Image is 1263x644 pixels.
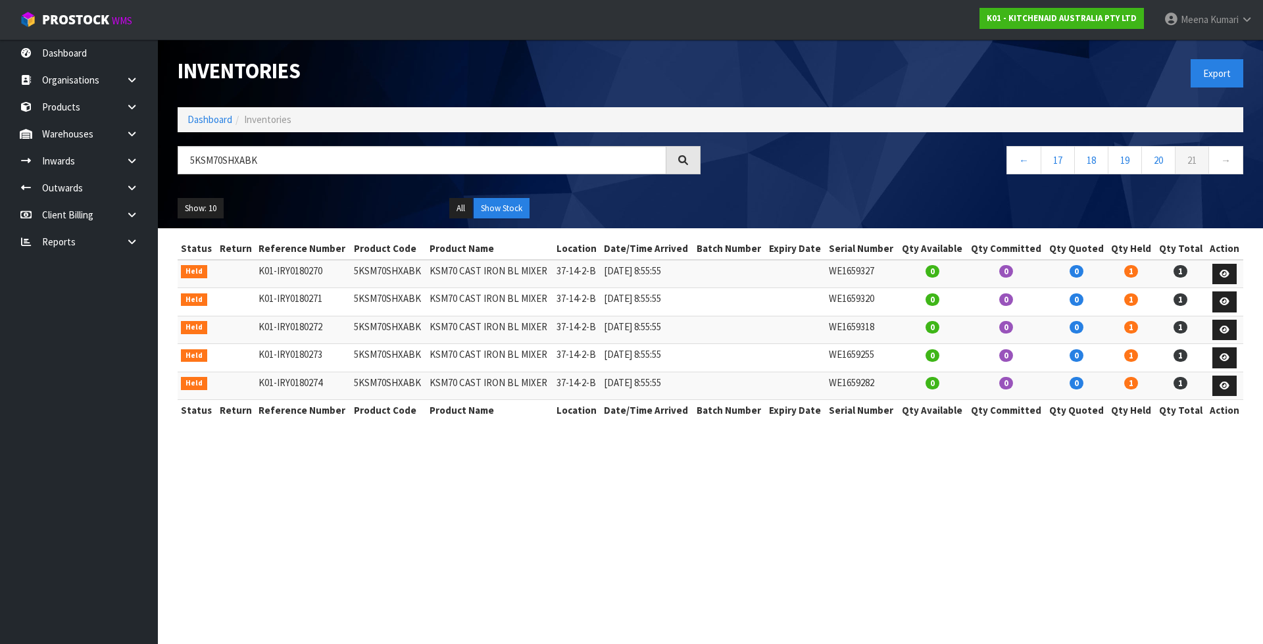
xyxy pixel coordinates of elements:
[255,260,351,288] td: K01-IRY0180270
[999,349,1013,362] span: 0
[20,11,36,28] img: cube-alt.png
[351,238,426,259] th: Product Code
[826,400,898,421] th: Serial Number
[181,349,207,362] span: Held
[926,265,939,278] span: 0
[351,372,426,400] td: 5KSM70SHXABK
[1174,321,1187,334] span: 1
[255,316,351,344] td: K01-IRY0180272
[1124,349,1138,362] span: 1
[553,238,601,259] th: Location
[601,288,693,316] td: [DATE] 8:55:55
[181,265,207,278] span: Held
[181,377,207,390] span: Held
[987,12,1137,24] strong: K01 - KITCHENAID AUSTRALIA PTY LTD
[426,288,553,316] td: KSM70 CAST IRON BL MIXER
[426,260,553,288] td: KSM70 CAST IRON BL MIXER
[1174,265,1187,278] span: 1
[826,372,898,400] td: WE1659282
[426,372,553,400] td: KSM70 CAST IRON BL MIXER
[351,260,426,288] td: 5KSM70SHXABK
[766,238,826,259] th: Expiry Date
[1141,146,1176,174] a: 20
[351,400,426,421] th: Product Code
[766,400,826,421] th: Expiry Date
[255,238,351,259] th: Reference Number
[181,293,207,307] span: Held
[553,400,601,421] th: Location
[1210,13,1239,26] span: Kumari
[601,344,693,372] td: [DATE] 8:55:55
[216,238,255,259] th: Return
[826,238,898,259] th: Serial Number
[601,400,693,421] th: Date/Time Arrived
[1124,377,1138,389] span: 1
[255,400,351,421] th: Reference Number
[1108,238,1155,259] th: Qty Held
[1155,400,1206,421] th: Qty Total
[1124,321,1138,334] span: 1
[826,344,898,372] td: WE1659255
[999,377,1013,389] span: 0
[474,198,530,219] button: Show Stock
[1045,238,1108,259] th: Qty Quoted
[178,238,216,259] th: Status
[1070,377,1083,389] span: 0
[826,316,898,344] td: WE1659318
[601,372,693,400] td: [DATE] 8:55:55
[244,113,291,126] span: Inventories
[426,238,553,259] th: Product Name
[216,400,255,421] th: Return
[1208,146,1243,174] a: →
[999,265,1013,278] span: 0
[351,344,426,372] td: 5KSM70SHXABK
[601,238,693,259] th: Date/Time Arrived
[1070,293,1083,306] span: 0
[178,400,216,421] th: Status
[966,238,1045,259] th: Qty Committed
[926,293,939,306] span: 0
[351,288,426,316] td: 5KSM70SHXABK
[1108,146,1142,174] a: 19
[255,288,351,316] td: K01-IRY0180271
[351,316,426,344] td: 5KSM70SHXABK
[720,146,1243,178] nav: Page navigation
[1108,400,1155,421] th: Qty Held
[1070,321,1083,334] span: 0
[1174,349,1187,362] span: 1
[426,316,553,344] td: KSM70 CAST IRON BL MIXER
[1041,146,1075,174] a: 17
[693,238,766,259] th: Batch Number
[1206,238,1243,259] th: Action
[979,8,1144,29] a: K01 - KITCHENAID AUSTRALIA PTY LTD
[1206,400,1243,421] th: Action
[601,316,693,344] td: [DATE] 8:55:55
[693,400,766,421] th: Batch Number
[112,14,132,27] small: WMS
[1181,13,1208,26] span: Meena
[255,344,351,372] td: K01-IRY0180273
[553,316,601,344] td: 37-14-2-B
[1124,293,1138,306] span: 1
[42,11,109,28] span: ProStock
[999,293,1013,306] span: 0
[426,344,553,372] td: KSM70 CAST IRON BL MIXER
[1175,146,1209,174] a: 21
[553,260,601,288] td: 37-14-2-B
[553,372,601,400] td: 37-14-2-B
[178,146,666,174] input: Search inventories
[1074,146,1108,174] a: 18
[926,349,939,362] span: 0
[826,260,898,288] td: WE1659327
[966,400,1045,421] th: Qty Committed
[1174,293,1187,306] span: 1
[1174,377,1187,389] span: 1
[601,260,693,288] td: [DATE] 8:55:55
[926,377,939,389] span: 0
[181,321,207,334] span: Held
[187,113,232,126] a: Dashboard
[255,372,351,400] td: K01-IRY0180274
[898,238,966,259] th: Qty Available
[426,400,553,421] th: Product Name
[449,198,472,219] button: All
